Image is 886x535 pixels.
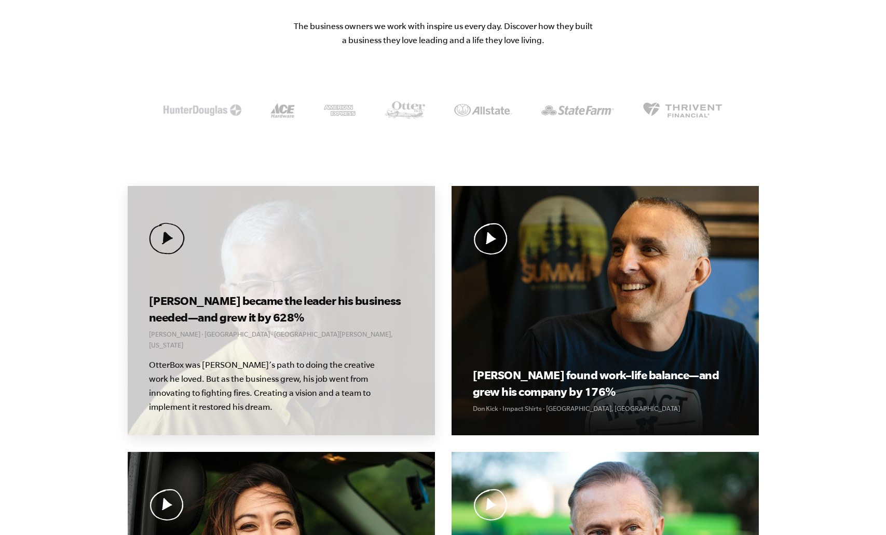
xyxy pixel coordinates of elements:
[834,485,886,535] iframe: Chat Widget
[128,186,435,435] a: Play Video Play Video [PERSON_NAME] became the leader his business needed—and grew it by 628% [PE...
[643,102,723,118] img: Client
[149,223,185,255] img: Play Video
[473,223,509,255] img: Play Video
[149,489,185,520] img: Play Video
[385,101,425,119] img: Client
[293,19,594,47] p: The business owners we work with inspire us every day. Discover how they built a business they lo...
[541,105,614,115] img: Client
[163,104,241,116] img: Client
[473,403,737,414] p: Don Kick · Impact Shirts · [GEOGRAPHIC_DATA], [GEOGRAPHIC_DATA]
[473,367,737,400] h3: [PERSON_NAME] found work–life balance—and grew his company by 176%
[452,186,759,435] a: Play Video Play Video [PERSON_NAME] found work–life balance—and grew his company by 176% Don Kick...
[324,105,356,116] img: Client
[454,104,512,116] img: Client
[473,489,509,520] img: Play Video
[270,103,295,118] img: Client
[149,358,393,414] p: OtterBox was [PERSON_NAME]’s path to doing the creative work he loved. But as the business grew, ...
[149,329,413,351] p: [PERSON_NAME] · [GEOGRAPHIC_DATA] · [GEOGRAPHIC_DATA][PERSON_NAME], [US_STATE]
[149,292,413,326] h3: [PERSON_NAME] became the leader his business needed—and grew it by 628%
